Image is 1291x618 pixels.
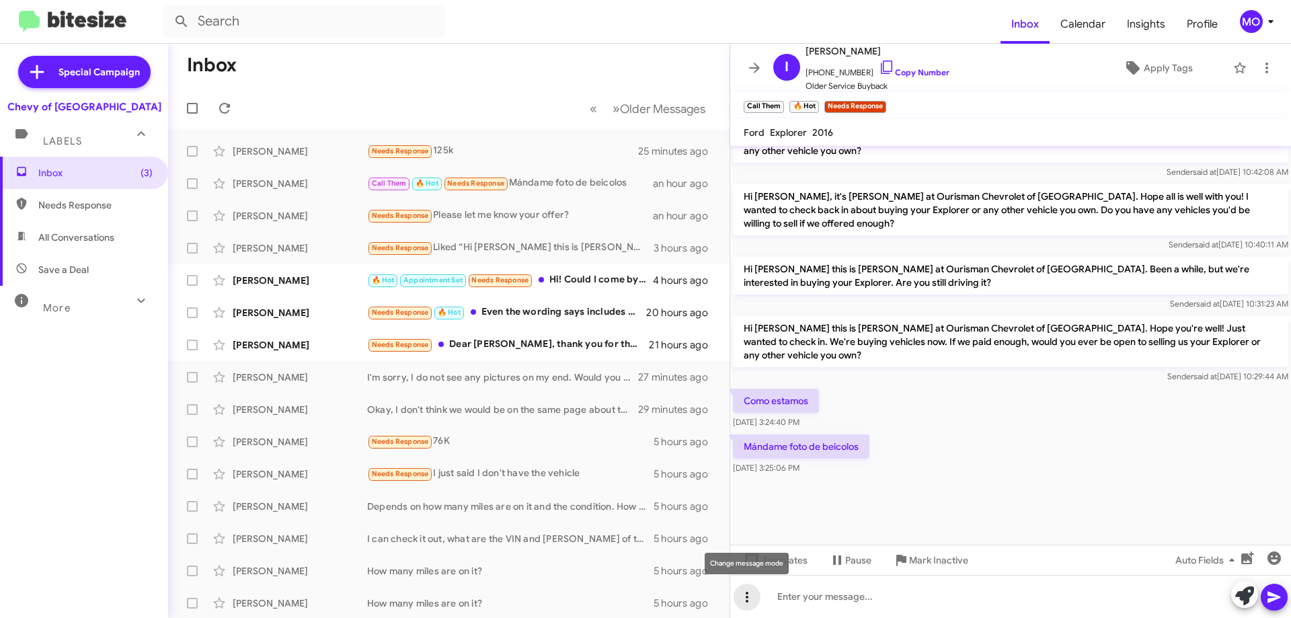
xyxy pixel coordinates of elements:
[654,435,719,449] div: 5 hours ago
[233,371,367,384] div: [PERSON_NAME]
[818,548,882,572] button: Pause
[18,56,151,88] a: Special Campaign
[187,54,237,76] h1: Inbox
[654,596,719,610] div: 5 hours ago
[372,243,429,252] span: Needs Response
[1165,548,1251,572] button: Auto Fields
[233,596,367,610] div: [PERSON_NAME]
[789,101,818,113] small: 🔥 Hot
[653,274,719,287] div: 4 hours ago
[233,435,367,449] div: [PERSON_NAME]
[653,209,719,223] div: an hour ago
[1176,5,1228,44] a: Profile
[1169,239,1288,249] span: Sender [DATE] 10:40:11 AM
[1175,548,1240,572] span: Auto Fields
[1228,10,1276,33] button: MO
[367,240,654,256] div: Liked “Hi [PERSON_NAME] this is [PERSON_NAME], Acquisition Specialist at Ourisman Chevrolet of [G...
[233,500,367,513] div: [PERSON_NAME]
[233,145,367,158] div: [PERSON_NAME]
[416,179,438,188] span: 🔥 Hot
[1195,239,1218,249] span: said at
[1193,167,1216,177] span: said at
[233,241,367,255] div: [PERSON_NAME]
[367,337,649,352] div: Dear [PERSON_NAME], thank you for the response and follow up. I will start and say the staff was ...
[372,469,429,478] span: Needs Response
[785,56,789,78] span: I
[879,67,949,77] a: Copy Number
[1089,56,1226,80] button: Apply Tags
[233,209,367,223] div: [PERSON_NAME]
[1194,371,1217,381] span: said at
[367,532,654,545] div: I can check it out, what are the VIN and [PERSON_NAME] of the other one?
[367,466,654,481] div: I just said I don't have the vehicle
[1050,5,1116,44] a: Calendar
[233,306,367,319] div: [PERSON_NAME]
[38,166,153,180] span: Inbox
[367,305,646,320] div: Even the wording says includes cash down, first payment and estimated taxes clearly
[372,211,429,220] span: Needs Response
[824,101,886,113] small: Needs Response
[613,100,620,117] span: »
[367,272,653,288] div: Hi! Could I come by [DATE]?
[845,548,871,572] span: Pause
[620,102,705,116] span: Older Messages
[372,308,429,317] span: Needs Response
[638,371,719,384] div: 27 minutes ago
[733,417,799,427] span: [DATE] 3:24:40 PM
[654,467,719,481] div: 5 hours ago
[367,143,638,159] div: 125k
[770,126,807,139] span: Explorer
[163,5,445,38] input: Search
[604,95,713,122] button: Next
[367,564,654,578] div: How many miles are on it?
[882,548,979,572] button: Mark Inactive
[654,564,719,578] div: 5 hours ago
[705,553,789,574] div: Change message mode
[654,532,719,545] div: 5 hours ago
[38,231,114,244] span: All Conversations
[733,316,1288,367] p: Hi [PERSON_NAME] this is [PERSON_NAME] at Ourisman Chevrolet of [GEOGRAPHIC_DATA]. Hope you're we...
[653,177,719,190] div: an hour ago
[233,467,367,481] div: [PERSON_NAME]
[646,306,719,319] div: 20 hours ago
[744,101,784,113] small: Call Them
[806,43,949,59] span: [PERSON_NAME]
[812,126,833,139] span: 2016
[733,389,819,413] p: Como estamos
[367,596,654,610] div: How many miles are on it?
[233,274,367,287] div: [PERSON_NAME]
[733,434,869,459] p: Mándame foto de beicolos
[638,403,719,416] div: 29 minutes ago
[649,338,719,352] div: 21 hours ago
[43,302,71,314] span: More
[1240,10,1263,33] div: MO
[233,532,367,545] div: [PERSON_NAME]
[38,263,89,276] span: Save a Deal
[372,437,429,446] span: Needs Response
[438,308,461,317] span: 🔥 Hot
[582,95,605,122] button: Previous
[233,338,367,352] div: [PERSON_NAME]
[233,403,367,416] div: [PERSON_NAME]
[590,100,597,117] span: «
[1116,5,1176,44] a: Insights
[372,276,395,284] span: 🔥 Hot
[372,147,429,155] span: Needs Response
[733,257,1288,295] p: Hi [PERSON_NAME] this is [PERSON_NAME] at Ourisman Chevrolet of [GEOGRAPHIC_DATA]. Been a while, ...
[372,340,429,349] span: Needs Response
[1144,56,1193,80] span: Apply Tags
[582,95,713,122] nav: Page navigation example
[367,434,654,449] div: 76K
[141,166,153,180] span: (3)
[367,500,654,513] div: Depends on how many miles are on it and the condition. How many miles does it have?
[909,548,968,572] span: Mark Inactive
[1196,299,1220,309] span: said at
[447,179,504,188] span: Needs Response
[403,276,463,284] span: Appointment Set
[733,184,1288,235] p: Hi [PERSON_NAME], it's [PERSON_NAME] at Ourisman Chevrolet of [GEOGRAPHIC_DATA]. Hope all is well...
[367,371,638,384] div: I'm sorry, I do not see any pictures on my end. Would you be able to send them to my direct line?...
[367,208,653,223] div: Please let me know your offer?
